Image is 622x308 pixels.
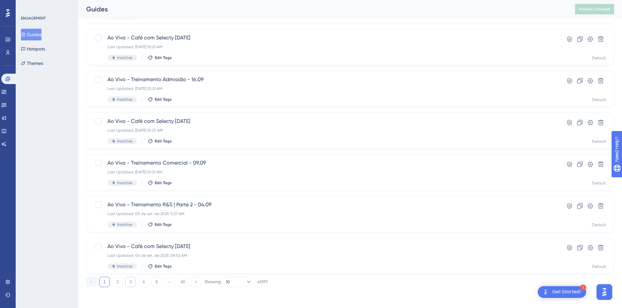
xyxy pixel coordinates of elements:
[117,222,132,227] span: Inactive
[21,16,46,21] div: ENGAGEMENT
[117,97,132,102] span: Inactive
[178,277,188,287] button: 40
[117,180,132,185] span: Inactive
[107,76,541,83] span: Ao Vivo - Treinamento Admissão - 16.09
[107,86,541,91] div: Last Updated: [DATE] 10:21 AM
[148,180,172,185] button: Edit Tags
[148,55,172,60] button: Edit Tags
[107,128,541,133] div: Last Updated: [DATE] 10:27 AM
[148,139,172,144] button: Edit Tags
[155,222,172,227] span: Edit Tags
[117,264,132,269] span: Inactive
[155,264,172,269] span: Edit Tags
[107,117,541,125] span: Ao Vivo - Café com Selecty [DATE]
[112,277,123,287] button: 2
[595,282,614,302] iframe: UserGuiding AI Assistant Launcher
[107,169,541,175] div: Last Updated: [DATE] 10:31 AM
[155,97,172,102] span: Edit Tags
[542,288,550,296] img: launcher-image-alternative-text
[579,7,610,12] span: Publish Changes
[155,139,172,144] span: Edit Tags
[592,55,606,61] div: Default
[575,4,614,14] button: Publish Changes
[15,2,41,9] span: Need Help?
[148,222,172,227] button: Edit Tags
[152,277,162,287] button: 5
[592,139,606,144] div: Default
[117,55,132,60] span: Inactive
[257,279,268,285] div: of 397
[125,277,136,287] button: 3
[148,97,172,102] button: Edit Tags
[204,279,221,285] div: Showing
[99,277,110,287] button: 1
[21,29,41,40] button: Guides
[155,180,172,185] span: Edit Tags
[107,242,541,250] span: Ao Vivo - Café com Selecty [DATE]
[138,277,149,287] button: 4
[552,288,581,296] div: Get Started!
[592,264,606,269] div: Default
[107,44,541,50] div: Last Updated: [DATE] 10:21 AM
[592,181,606,186] div: Default
[226,279,230,285] span: 10
[107,159,541,167] span: Ao Vivo - Treinamento Comercial - 09.09
[107,253,541,258] div: Last Updated: 04 de set. de 2025 08:52 AM
[107,201,541,209] span: Ao Vivo - Treinamento R&S | Parte 2 - 04.09
[107,211,541,216] div: Last Updated: 05 de set. de 2025 11:27 AM
[117,139,132,144] span: Inactive
[592,222,606,227] div: Default
[86,5,559,14] div: Guides
[592,97,606,102] div: Default
[21,57,43,69] button: Themes
[155,55,172,60] span: Edit Tags
[107,34,541,42] span: Ao Vivo - Café com Selecty [DATE]
[580,285,586,290] div: 1
[21,43,45,55] button: Hotspots
[538,286,586,298] div: Open Get Started! checklist, remaining modules: 1
[165,277,175,287] button: ⋯
[226,277,252,287] button: 10
[148,264,172,269] button: Edit Tags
